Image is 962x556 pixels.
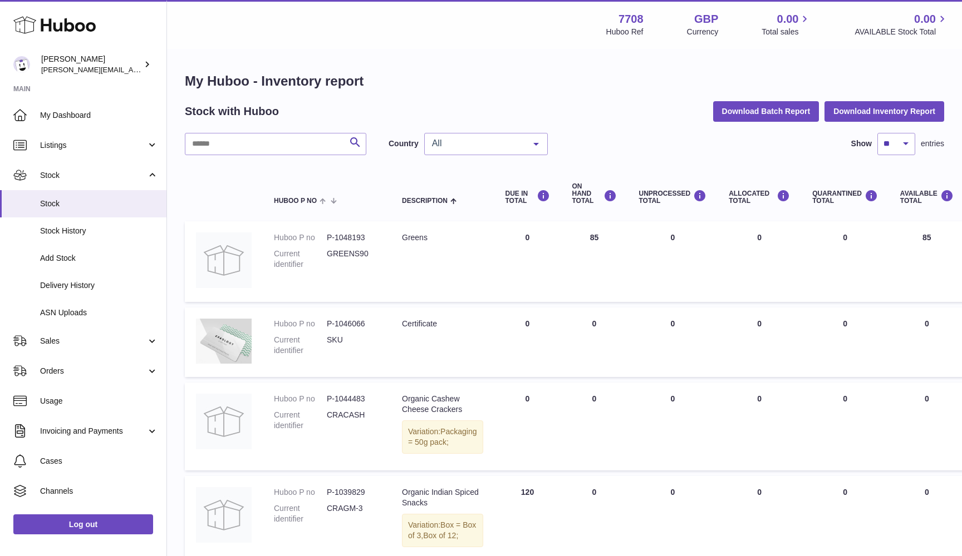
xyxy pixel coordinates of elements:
h2: Stock with Huboo [185,104,279,119]
span: 0 [843,394,847,403]
dt: Current identifier [274,503,327,524]
div: UNPROCESSED Total [639,190,707,205]
strong: 7708 [619,12,644,27]
div: Variation: [402,420,483,454]
td: 0 [494,383,561,470]
dd: GREENS90 [327,249,380,270]
span: Stock [40,170,146,181]
div: Certificate [402,319,483,329]
div: ALLOCATED Total [729,190,790,205]
span: Total sales [762,27,811,37]
label: Country [389,138,419,149]
img: product image [196,319,252,364]
dd: SKU [327,335,380,356]
div: Huboo Ref [606,27,644,37]
td: 0 [561,307,628,377]
span: entries [921,138,944,149]
span: Stock [40,198,158,209]
span: My Dashboard [40,110,158,121]
dt: Huboo P no [274,487,327,498]
td: 0 [628,307,718,377]
dt: Huboo P no [274,394,327,404]
h1: My Huboo - Inventory report [185,72,944,90]
dd: P-1039829 [327,487,380,498]
div: ON HAND Total [572,183,617,205]
span: Add Stock [40,253,158,264]
dt: Current identifier [274,249,327,270]
img: product image [196,487,252,543]
span: Huboo P no [274,197,317,205]
span: 0.00 [914,12,936,27]
span: Description [402,197,448,205]
img: product image [196,394,252,449]
td: 85 [561,221,628,302]
td: 0 [718,307,801,377]
div: Variation: [402,514,483,547]
div: Organic Indian Spiced Snacks [402,487,483,508]
div: Greens [402,232,483,243]
span: 0 [843,488,847,497]
td: 0 [718,383,801,470]
span: Stock History [40,226,158,236]
span: 0 [843,319,847,328]
td: 0 [628,221,718,302]
a: Log out [13,514,153,534]
span: Box = Box of 3,Box of 12; [408,520,476,540]
div: AVAILABLE Total [900,190,954,205]
dd: CRAGM-3 [327,503,380,524]
span: Cases [40,456,158,466]
dt: Huboo P no [274,319,327,329]
dd: P-1046066 [327,319,380,329]
span: 0.00 [777,12,799,27]
img: product image [196,232,252,288]
span: Delivery History [40,280,158,291]
div: QUARANTINED Total [812,190,878,205]
strong: GBP [694,12,718,27]
span: Listings [40,140,146,151]
span: All [429,138,525,149]
td: 0 [628,383,718,470]
span: Sales [40,336,146,346]
td: 0 [494,221,561,302]
td: 0 [561,383,628,470]
button: Download Batch Report [713,101,819,121]
span: ASN Uploads [40,307,158,318]
span: Invoicing and Payments [40,426,146,436]
img: victor@erbology.co [13,56,30,73]
span: Packaging = 50g pack; [408,427,477,446]
dd: CRACASH [327,410,380,431]
dd: P-1044483 [327,394,380,404]
span: Channels [40,486,158,497]
td: 0 [494,307,561,377]
dd: P-1048193 [327,232,380,243]
div: Currency [687,27,719,37]
dt: Current identifier [274,410,327,431]
span: Orders [40,366,146,376]
dt: Huboo P no [274,232,327,243]
label: Show [851,138,872,149]
span: Usage [40,396,158,406]
a: 0.00 Total sales [762,12,811,37]
div: DUE IN TOTAL [505,190,550,205]
span: AVAILABLE Stock Total [855,27,949,37]
td: 0 [718,221,801,302]
a: 0.00 AVAILABLE Stock Total [855,12,949,37]
div: [PERSON_NAME] [41,54,141,75]
button: Download Inventory Report [824,101,944,121]
span: 0 [843,233,847,242]
div: Organic Cashew Cheese Crackers [402,394,483,415]
span: [PERSON_NAME][EMAIL_ADDRESS][DOMAIN_NAME] [41,65,223,74]
dt: Current identifier [274,335,327,356]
